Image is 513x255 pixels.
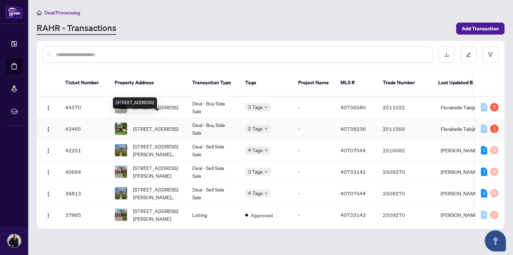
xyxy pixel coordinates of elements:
td: Deal - Sell Side Sale [187,183,240,204]
td: 2508270 [377,183,435,204]
img: thumbnail-img [115,144,127,156]
td: Deal - Buy Side Sale [187,118,240,140]
span: [STREET_ADDRESS][PERSON_NAME][PERSON_NAME] [133,186,181,201]
td: - [292,140,335,161]
td: 2510082 [377,140,435,161]
div: 0 [481,125,487,133]
div: [STREET_ADDRESS] [113,97,157,109]
img: Logo [46,148,51,154]
span: down [264,105,268,109]
button: Logo [43,209,54,220]
span: 3 Tags [248,103,263,111]
div: 0 [490,189,499,198]
div: 1 [490,125,499,133]
div: 0 [481,211,487,219]
td: - [292,204,335,226]
span: 40733142 [340,169,366,175]
th: Last Updated By [433,69,485,97]
button: download [439,47,455,63]
img: thumbnail-img [115,166,127,178]
button: Logo [43,145,54,156]
td: 40664 [60,161,109,183]
span: [STREET_ADDRESS][PERSON_NAME][PERSON_NAME] [133,142,181,158]
td: 42251 [60,140,109,161]
span: [STREET_ADDRESS] [133,125,178,133]
th: Tags [240,69,292,97]
img: Logo [46,127,51,132]
span: [STREET_ADDRESS][PERSON_NAME] [133,207,181,223]
th: Property Address [109,69,187,97]
td: [PERSON_NAME] [435,140,488,161]
span: 40707044 [340,147,366,153]
th: MLS # [335,69,377,97]
td: 2511569 [377,118,435,140]
span: 4 Tags [248,189,263,197]
td: 2511022 [377,97,435,118]
span: 40733142 [340,212,366,218]
a: RAHR - Transactions [37,22,116,35]
span: Add Transaction [462,23,499,34]
div: 0 [490,211,499,219]
td: [PERSON_NAME] [435,204,488,226]
td: Florabelle Tabije [435,97,488,118]
span: 4 Tags [248,146,263,154]
span: 3 Tags [248,168,263,176]
img: Profile Icon [7,234,21,248]
div: 0 [481,103,487,111]
button: Logo [43,102,54,113]
span: 40736580 [340,104,366,110]
td: [PERSON_NAME] [435,183,488,204]
button: Logo [43,166,54,177]
td: Listing [187,204,240,226]
span: down [264,127,268,130]
td: - [292,161,335,183]
span: 40707044 [340,190,366,196]
td: Deal - Sell Side Sale [187,161,240,183]
span: [STREET_ADDRESS][PERSON_NAME] [133,164,181,180]
button: filter [482,47,499,63]
td: Deal - Sell Side Sale [187,140,240,161]
button: edit [460,47,477,63]
td: 2509270 [377,204,435,226]
td: [PERSON_NAME] [435,161,488,183]
td: - [292,183,335,204]
div: 1 [481,168,487,176]
span: Approved [251,211,273,219]
span: down [264,148,268,152]
th: Transaction Type [187,69,240,97]
div: 1 [481,146,487,154]
td: 38813 [60,183,109,204]
td: Florabelle Tabije [435,118,488,140]
img: Logo [46,191,51,197]
img: Logo [46,213,51,218]
td: 43465 [60,118,109,140]
th: Ticket Number [60,69,109,97]
span: download [444,52,449,57]
td: Deal - Buy Side Sale [187,97,240,118]
button: Open asap [485,230,506,251]
span: edit [466,52,471,57]
button: Logo [43,188,54,199]
td: - [292,118,335,140]
td: 44570 [60,97,109,118]
img: thumbnail-img [115,123,127,135]
img: Logo [46,170,51,175]
span: filter [488,52,493,57]
span: down [264,170,268,174]
td: 2509270 [377,161,435,183]
span: 2 Tags [248,125,263,133]
img: logo [6,5,23,18]
img: Logo [46,105,51,111]
span: home [37,10,42,15]
td: - [292,97,335,118]
div: 0 [490,168,499,176]
th: Trade Number [377,69,433,97]
td: 37965 [60,204,109,226]
div: 2 [481,189,487,198]
span: 40738236 [340,126,366,132]
button: Logo [43,123,54,134]
span: Deal Processing [44,10,80,16]
img: thumbnail-img [115,209,127,221]
span: down [264,192,268,195]
div: 2 [490,103,499,111]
